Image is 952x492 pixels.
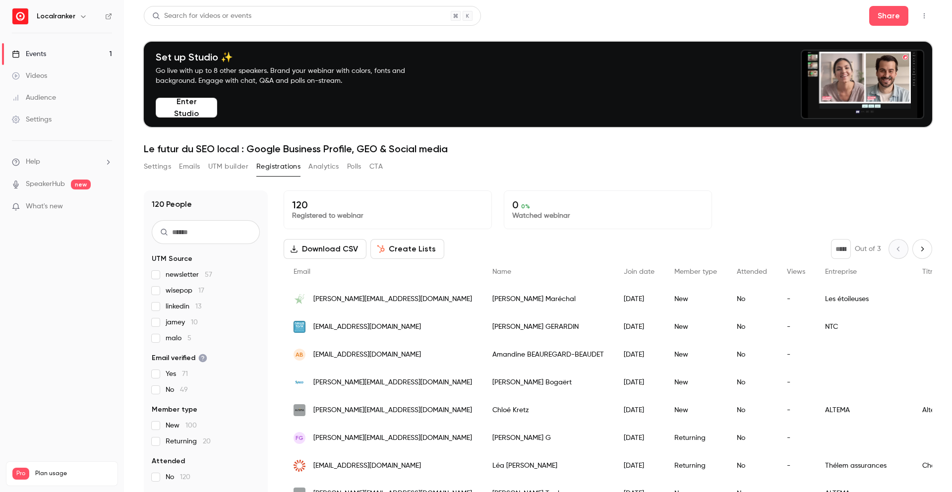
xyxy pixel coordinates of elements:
span: Help [26,157,40,167]
span: 49 [180,386,188,393]
a: SpeakerHub [26,179,65,189]
div: Les étoileuses [815,285,912,313]
span: newsletter [166,270,212,280]
div: [DATE] [614,396,664,424]
button: Enter Studio [156,98,217,118]
div: - [777,285,815,313]
div: [DATE] [614,424,664,452]
div: New [664,285,727,313]
div: [DATE] [614,369,664,396]
div: No [727,369,777,396]
div: New [664,369,727,396]
span: [PERSON_NAME][EMAIL_ADDRESS][DOMAIN_NAME] [313,405,472,416]
span: Email verified [152,353,207,363]
span: Returning [166,436,211,446]
span: Pro [12,468,29,480]
div: No [727,341,777,369]
span: wisepop [166,286,204,296]
span: 17 [198,287,204,294]
span: Join date [624,268,654,275]
h1: 120 People [152,198,192,210]
span: 57 [205,271,212,278]
p: Watched webinar [512,211,704,221]
span: Plan usage [35,470,112,478]
iframe: Noticeable Trigger [100,202,112,211]
span: Entreprise [825,268,857,275]
div: No [727,313,777,341]
button: Registrations [256,159,300,175]
img: Localranker [12,8,28,24]
div: - [777,396,815,424]
span: No [166,385,188,395]
div: [PERSON_NAME] GERARDIN [482,313,614,341]
span: Email [294,268,310,275]
span: 20 [203,438,211,445]
div: Audience [12,93,56,103]
span: Member type [152,405,197,415]
div: New [664,396,727,424]
span: [PERSON_NAME][EMAIL_ADDRESS][DOMAIN_NAME] [313,294,472,305]
p: Registered to webinar [292,211,483,221]
button: Settings [144,159,171,175]
div: [DATE] [614,285,664,313]
span: [PERSON_NAME][EMAIL_ADDRESS][DOMAIN_NAME] [313,433,472,443]
span: Views [787,268,805,275]
li: help-dropdown-opener [12,157,112,167]
span: jamey [166,317,198,327]
div: [PERSON_NAME] G [482,424,614,452]
img: lesetoileuses.fr [294,293,305,305]
button: UTM builder [208,159,248,175]
button: Download CSV [284,239,366,259]
div: Thélem assurances [815,452,912,480]
button: Next page [912,239,932,259]
div: Léa [PERSON_NAME] [482,452,614,480]
div: ALTEMA [815,396,912,424]
img: newstank.com [294,321,305,333]
p: Out of 3 [855,244,881,254]
p: Go live with up to 8 other speakers. Brand your webinar with colors, fonts and background. Engage... [156,66,428,86]
span: linkedin [166,302,201,311]
div: Events [12,49,46,59]
div: [PERSON_NAME] Maréchal [482,285,614,313]
div: Amandine BEAUREGARD-BEAUDET [482,341,614,369]
img: altema.pro [294,404,305,416]
div: No [727,285,777,313]
span: Yes [166,369,188,379]
img: thelem-assurances.fr [294,460,305,472]
button: CTA [369,159,383,175]
div: New [664,341,727,369]
span: Name [492,268,511,275]
div: Videos [12,71,47,81]
span: malo [166,333,191,343]
button: Polls [347,159,361,175]
span: 0 % [521,203,530,210]
span: [PERSON_NAME][EMAIL_ADDRESS][DOMAIN_NAME] [313,377,472,388]
span: [EMAIL_ADDRESS][DOMAIN_NAME] [313,322,421,332]
div: No [727,424,777,452]
span: 13 [195,303,201,310]
span: 10 [191,319,198,326]
span: Attended [737,268,767,275]
span: Member type [674,268,717,275]
p: 0 [512,199,704,211]
span: What's new [26,201,63,212]
img: sysco.com [294,376,305,388]
div: Returning [664,424,727,452]
span: FG [296,433,303,442]
span: AB [296,350,303,359]
div: Returning [664,452,727,480]
div: - [777,424,815,452]
span: [EMAIL_ADDRESS][DOMAIN_NAME] [313,461,421,471]
h4: Set up Studio ✨ [156,51,428,63]
span: 100 [185,422,197,429]
div: Chloé Kretz [482,396,614,424]
div: [PERSON_NAME] Bogaërt [482,369,614,396]
span: 5 [187,335,191,342]
span: 71 [182,370,188,377]
div: - [777,452,815,480]
div: - [777,369,815,396]
button: Emails [179,159,200,175]
div: - [777,341,815,369]
span: New [166,421,197,430]
span: UTM Source [152,254,192,264]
